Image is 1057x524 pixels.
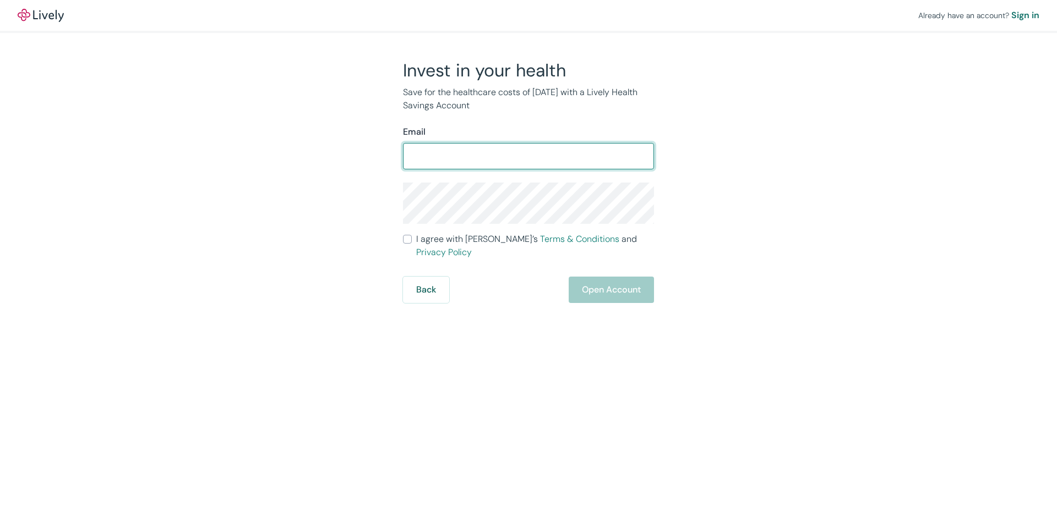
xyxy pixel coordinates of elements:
div: Already have an account? [918,9,1039,22]
p: Save for the healthcare costs of [DATE] with a Lively Health Savings Account [403,86,654,112]
a: Sign in [1011,9,1039,22]
span: I agree with [PERSON_NAME]’s and [416,233,654,259]
label: Email [403,125,426,139]
a: Terms & Conditions [540,233,619,245]
img: Lively [18,9,64,22]
button: Back [403,277,449,303]
a: LivelyLively [18,9,64,22]
a: Privacy Policy [416,246,472,258]
h2: Invest in your health [403,59,654,81]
